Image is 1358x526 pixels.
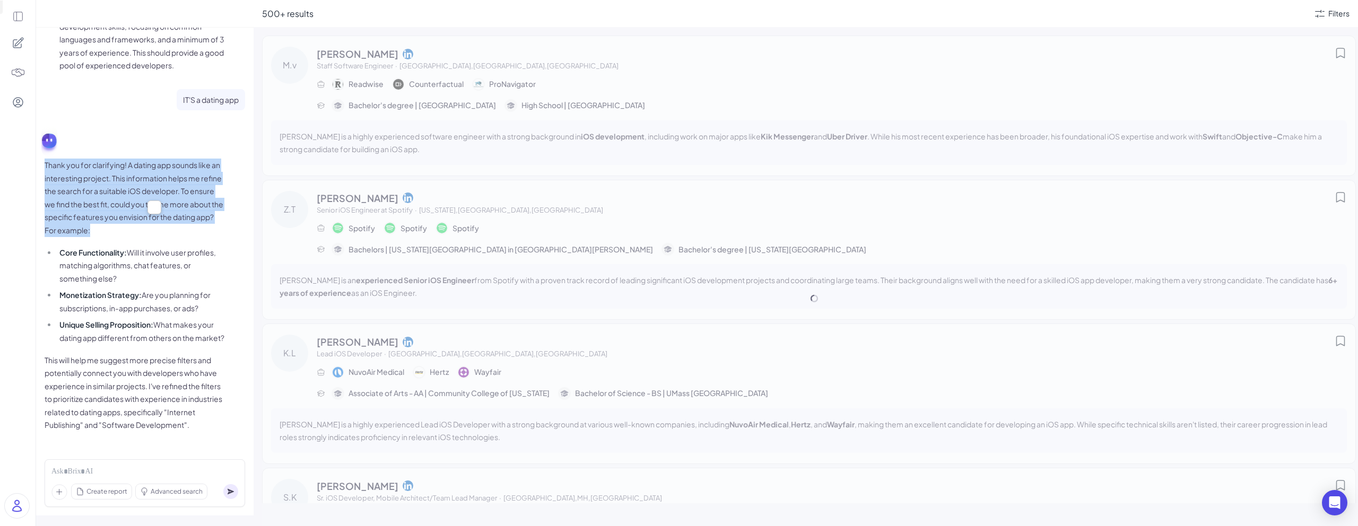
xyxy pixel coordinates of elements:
[183,93,239,107] p: IT'S a dating app
[57,246,225,285] li: Will it involve user profiles, matching algorithms, chat features, or something else?
[1322,490,1347,515] div: Open Intercom Messenger
[59,248,127,257] strong: Core Functionality:
[1328,8,1350,19] div: Filters
[57,318,225,344] li: What makes your dating app different from others on the market?
[45,159,225,236] p: Thank you for clarifying! A dating app sounds like an interesting project. This information helps...
[11,65,25,80] img: 4blF7nbYMBMHBwcHBwcHBwcHBwcHBwcHB4es+Bd0DLy0SdzEZwAAAABJRU5ErkJggg==
[57,288,225,314] li: Are you planning for subscriptions, in-app purchases, or ads?
[5,494,29,518] img: user_logo.png
[59,320,153,329] strong: Unique Selling Proposition:
[151,487,203,496] span: Advanced search
[59,290,142,300] strong: Monetization Strategy:
[262,8,314,19] span: 500+ results
[45,354,225,432] p: This will help me suggest more precise filters and potentially connect you with developers who ha...
[86,487,127,496] span: Create report
[150,203,159,212] img: icon.png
